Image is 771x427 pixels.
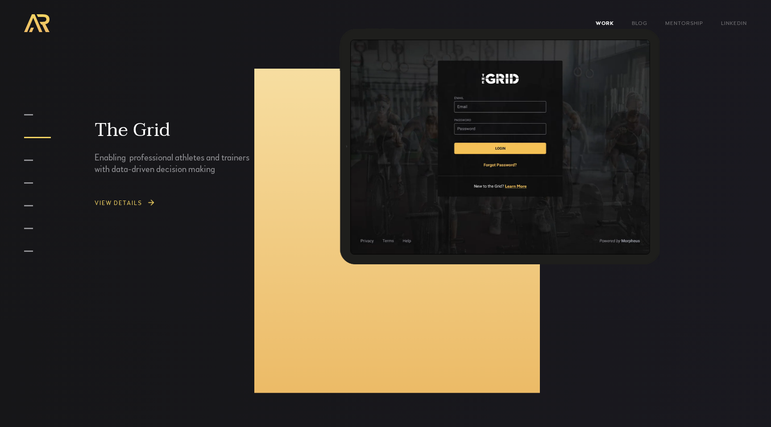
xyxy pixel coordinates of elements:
a: View DETAILS [95,193,262,213]
div: View DETAILS [95,201,142,207]
div: Enabling professional athletes and trainers with data-driven decision making [95,141,262,175]
a: Mentorship [656,15,712,32]
a: home [24,14,50,32]
a: WORK [587,15,623,32]
a: LinkedIn [712,15,756,32]
div: The Grid [95,119,262,141]
a: Blog [623,15,656,32]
